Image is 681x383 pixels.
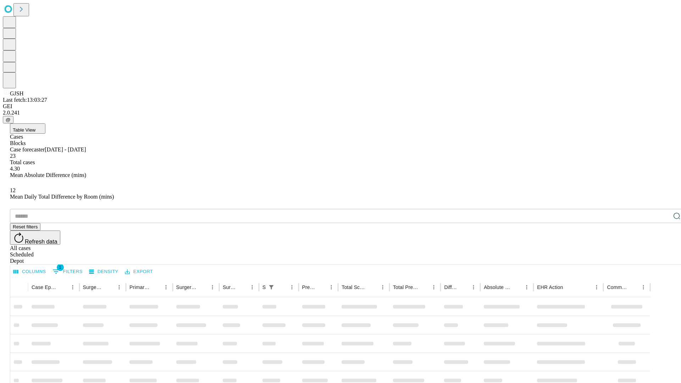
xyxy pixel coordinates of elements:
[10,123,45,134] button: Table View
[522,282,532,292] button: Menu
[58,282,68,292] button: Sort
[207,282,217,292] button: Menu
[459,282,469,292] button: Sort
[176,284,197,290] div: Surgery Name
[104,282,114,292] button: Sort
[51,266,84,277] button: Show filters
[10,90,23,96] span: GJSH
[469,282,478,292] button: Menu
[3,97,47,103] span: Last fetch: 13:03:27
[10,153,16,159] span: 23
[3,103,678,110] div: GEI
[25,239,57,245] span: Refresh data
[266,282,276,292] button: Show filters
[161,282,171,292] button: Menu
[10,172,86,178] span: Mean Absolute Difference (mins)
[10,159,35,165] span: Total cases
[638,282,648,292] button: Menu
[151,282,161,292] button: Sort
[444,284,458,290] div: Difference
[247,282,257,292] button: Menu
[129,284,150,290] div: Primary Service
[10,194,114,200] span: Mean Daily Total Difference by Room (mins)
[326,282,336,292] button: Menu
[45,146,86,152] span: [DATE] - [DATE]
[198,282,207,292] button: Sort
[564,282,574,292] button: Sort
[12,266,48,277] button: Select columns
[68,282,78,292] button: Menu
[13,127,35,133] span: Table View
[378,282,388,292] button: Menu
[629,282,638,292] button: Sort
[6,117,11,122] span: @
[316,282,326,292] button: Sort
[10,166,20,172] span: 4.30
[429,282,439,292] button: Menu
[302,284,316,290] div: Predicted In Room Duration
[277,282,287,292] button: Sort
[484,284,511,290] div: Absolute Difference
[592,282,602,292] button: Menu
[607,284,627,290] div: Comments
[87,266,120,277] button: Density
[57,264,64,271] span: 1
[32,284,57,290] div: Case Epic Id
[237,282,247,292] button: Sort
[3,110,678,116] div: 2.0.241
[13,224,38,229] span: Reset filters
[83,284,104,290] div: Surgeon Name
[10,223,40,231] button: Reset filters
[10,146,45,152] span: Case forecaster
[223,284,237,290] div: Surgery Date
[10,187,16,193] span: 12
[3,116,13,123] button: @
[123,266,155,277] button: Export
[368,282,378,292] button: Sort
[419,282,429,292] button: Sort
[537,284,563,290] div: EHR Action
[10,231,60,245] button: Refresh data
[512,282,522,292] button: Sort
[342,284,367,290] div: Total Scheduled Duration
[287,282,297,292] button: Menu
[393,284,419,290] div: Total Predicted Duration
[262,284,266,290] div: Scheduled In Room Duration
[266,282,276,292] div: 1 active filter
[114,282,124,292] button: Menu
